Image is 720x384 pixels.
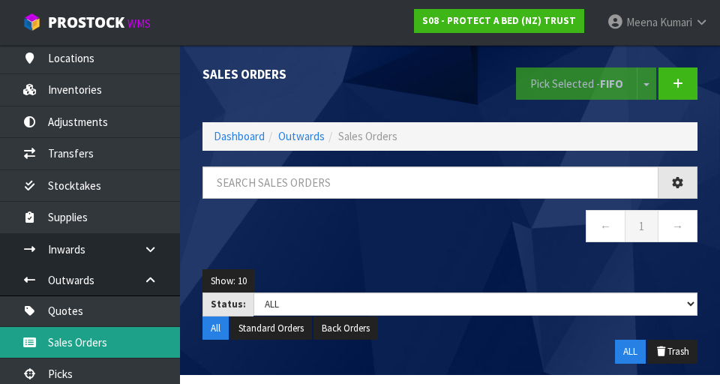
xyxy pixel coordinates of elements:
[422,14,576,27] strong: S08 - PROTECT A BED (NZ) TRUST
[48,13,124,32] span: ProStock
[211,298,246,310] strong: Status:
[626,15,658,29] span: Meena
[625,210,658,242] a: 1
[516,67,637,100] button: Pick Selected -FIFO
[202,67,439,82] h1: Sales Orders
[414,9,584,33] a: S08 - PROTECT A BED (NZ) TRUST
[338,129,397,143] span: Sales Orders
[658,210,697,242] a: →
[600,76,623,91] strong: FIFO
[202,210,697,247] nav: Page navigation
[278,129,325,143] a: Outwards
[127,16,151,31] small: WMS
[647,340,697,364] button: Trash
[586,210,625,242] a: ←
[202,269,255,293] button: Show: 10
[214,129,265,143] a: Dashboard
[660,15,692,29] span: Kumari
[202,166,658,199] input: Search sales orders
[313,316,378,340] button: Back Orders
[22,13,41,31] img: cube-alt.png
[202,316,229,340] button: All
[615,340,646,364] button: ALL
[230,316,312,340] button: Standard Orders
